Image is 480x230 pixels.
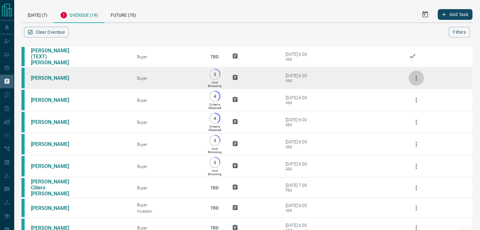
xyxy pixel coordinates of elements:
[207,199,222,216] p: TBD
[449,27,470,37] button: Filters
[208,169,221,176] p: Just Browsing
[286,117,312,127] div: [DATE] 6:00 AM
[31,205,78,211] a: [PERSON_NAME]
[208,103,221,110] p: Criteria Obtained
[21,178,25,197] div: condos.ca
[212,116,217,121] p: 4
[137,209,197,214] div: Investor
[212,138,217,143] p: 3
[137,98,197,103] div: Buyer
[286,203,312,213] div: [DATE] 6:00 AM
[31,179,78,197] a: [PERSON_NAME] Cillero [PERSON_NAME]
[21,112,25,132] div: condos.ca
[212,160,217,165] p: 3
[208,81,221,88] p: Just Browsing
[21,199,25,217] div: condos.ca
[137,185,197,190] div: Buyer
[31,119,78,125] a: [PERSON_NAME]
[31,48,78,66] a: [PERSON_NAME] (TEXT) [PERSON_NAME]
[54,6,104,23] div: Overdue (19)
[286,95,312,105] div: [DATE] 6:00 AM
[212,94,217,99] p: 4
[31,141,78,147] a: [PERSON_NAME]
[286,183,312,193] div: [DATE] 7:00 PM
[21,6,54,22] div: [DATE] (7)
[286,161,312,171] div: [DATE] 6:00 AM
[104,6,142,22] div: Future (70)
[21,90,25,110] div: condos.ca
[137,54,197,59] div: Buyer
[31,97,78,103] a: [PERSON_NAME]
[137,120,197,125] div: Buyer
[212,72,217,77] p: 3
[286,139,312,149] div: [DATE] 6:00 AM
[21,47,25,66] div: condos.ca
[207,48,222,65] p: TBD
[137,202,197,207] div: Buyer
[438,9,472,20] button: Add Task
[31,163,78,169] a: [PERSON_NAME]
[31,75,78,81] a: [PERSON_NAME]
[21,68,25,88] div: condos.ca
[137,142,197,147] div: Buyer
[286,73,312,83] div: [DATE] 6:00 AM
[137,76,197,81] div: Buyer
[24,27,69,37] button: Clear Overdue
[208,147,221,154] p: Just Browsing
[208,125,221,132] p: Criteria Obtained
[286,52,312,62] div: [DATE] 6:00 AM
[21,134,25,154] div: condos.ca
[418,7,433,22] button: Select Date Range
[207,179,222,196] p: TBD
[137,164,197,169] div: Buyer
[21,156,25,176] div: condos.ca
